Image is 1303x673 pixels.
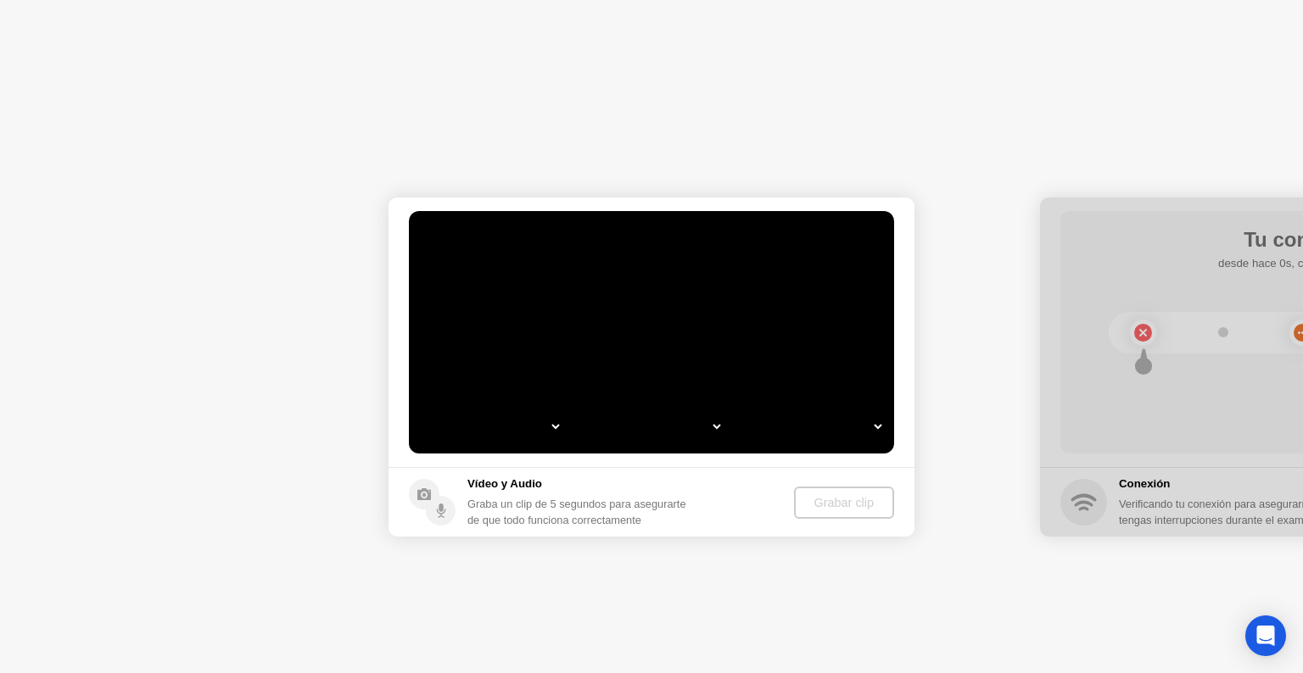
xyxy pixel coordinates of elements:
[467,476,694,492] h5: Vídeo y Audio
[740,409,885,443] select: Available microphones
[467,496,694,528] div: Graba un clip de 5 segundos para asegurarte de que todo funciona correctamente
[801,496,887,509] div: Grabar clip
[794,487,894,519] button: Grabar clip
[417,409,562,443] select: Available cameras
[1245,615,1286,656] div: Open Intercom Messenger
[579,409,724,443] select: Available speakers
